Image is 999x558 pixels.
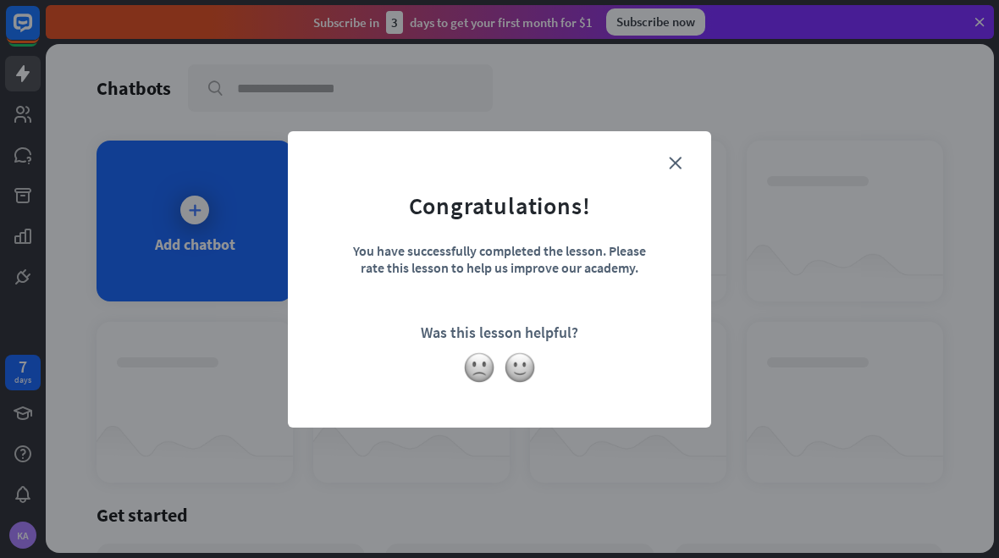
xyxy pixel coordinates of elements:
div: Congratulations! [409,191,591,221]
img: slightly-smiling-face [504,351,536,384]
img: slightly-frowning-face [463,351,495,384]
i: close [669,157,682,169]
div: You have successfully completed the lesson. Please rate this lesson to help us improve our academy. [351,242,648,301]
div: Was this lesson helpful? [421,323,578,342]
